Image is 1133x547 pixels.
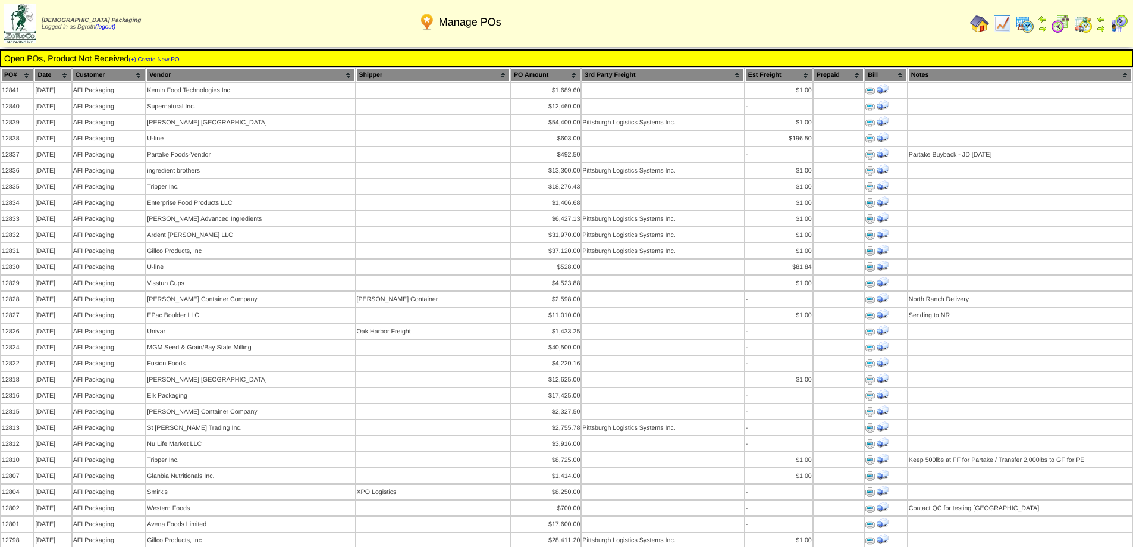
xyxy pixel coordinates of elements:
[511,408,580,415] div: $2,327.50
[877,228,889,240] img: Print Receiving Document
[865,343,875,352] img: Print
[511,505,580,512] div: $700.00
[146,308,354,323] td: EPac Boulder LLC
[865,166,875,176] img: Print
[746,215,812,223] div: $1.00
[1,420,33,435] td: 12813
[146,115,354,130] td: [PERSON_NAME] [GEOGRAPHIC_DATA]
[1,131,33,146] td: 12838
[73,163,146,178] td: AFI Packaging
[865,359,875,368] img: Print
[1074,14,1093,33] img: calendarinout.gif
[1,452,33,467] td: 12810
[865,487,875,497] img: Print
[1,276,33,290] td: 12829
[34,436,71,451] td: [DATE]
[356,68,510,82] th: Shipper
[865,471,875,481] img: Print
[908,308,1132,323] td: Sending to NR
[865,262,875,272] img: Print
[865,375,875,385] img: Print
[877,260,889,272] img: Print Receiving Document
[146,356,354,371] td: Fusion Foods
[146,243,354,258] td: Gillco Products, Inc
[1109,14,1128,33] img: calendarcustomer.gif
[146,260,354,274] td: U-line
[865,246,875,256] img: Print
[877,132,889,143] img: Print Receiving Document
[511,151,580,158] div: $492.50
[746,199,812,207] div: $1.00
[1096,24,1106,33] img: arrowright.gif
[865,391,875,401] img: Print
[34,131,71,146] td: [DATE]
[34,356,71,371] td: [DATE]
[1,243,33,258] td: 12831
[877,83,889,95] img: Print Receiving Document
[34,388,71,403] td: [DATE]
[511,119,580,126] div: $54,400.00
[146,211,354,226] td: [PERSON_NAME] Advanced Ingredients
[1038,24,1047,33] img: arrowright.gif
[877,292,889,304] img: Print Receiving Document
[1,260,33,274] td: 12830
[865,230,875,240] img: Print
[4,4,36,43] img: zoroco-logo-small.webp
[865,407,875,417] img: Print
[146,179,354,194] td: Tripper Inc.
[865,86,875,95] img: Print
[73,131,146,146] td: AFI Packaging
[1,147,33,162] td: 12837
[511,199,580,207] div: $1,406.68
[877,389,889,401] img: Print Receiving Document
[34,324,71,339] td: [DATE]
[1,404,33,419] td: 12815
[73,211,146,226] td: AFI Packaging
[146,83,354,98] td: Kemin Food Technologies Inc.
[42,17,141,24] span: [DEMOGRAPHIC_DATA] Packaging
[1,115,33,130] td: 12839
[511,473,580,480] div: $1,414.00
[865,102,875,111] img: Print
[146,485,354,499] td: Smirk's
[1051,14,1070,33] img: calendarblend.gif
[582,115,743,130] td: Pittsburgh Logistics Systems Inc.
[865,311,875,320] img: Print
[877,148,889,160] img: Print Receiving Document
[877,469,889,481] img: Print Receiving Document
[1,211,33,226] td: 12833
[1,99,33,114] td: 12840
[745,324,812,339] td: -
[877,437,889,449] img: Print Receiving Document
[865,118,875,127] img: Print
[73,324,146,339] td: AFI Packaging
[877,357,889,368] img: Print Receiving Document
[511,280,580,287] div: $4,523.88
[877,212,889,224] img: Print Receiving Document
[511,248,580,255] div: $37,120.00
[745,147,812,162] td: -
[511,87,580,94] div: $1,689.60
[511,537,580,544] div: $28,411.20
[34,211,71,226] td: [DATE]
[73,452,146,467] td: AFI Packaging
[418,12,437,32] img: po.png
[877,533,889,545] img: Print Receiving Document
[746,167,812,174] div: $1.00
[582,68,743,82] th: 3rd Party Freight
[73,243,146,258] td: AFI Packaging
[34,276,71,290] td: [DATE]
[146,340,354,355] td: MGM Seed & Grain/Bay State Milling
[146,372,354,387] td: [PERSON_NAME] [GEOGRAPHIC_DATA]
[34,372,71,387] td: [DATE]
[146,195,354,210] td: Enterprise Food Products LLC
[1,195,33,210] td: 12834
[34,179,71,194] td: [DATE]
[745,404,812,419] td: -
[865,150,875,160] img: Print
[73,372,146,387] td: AFI Packaging
[1,324,33,339] td: 12826
[511,215,580,223] div: $6,427.13
[877,453,889,465] img: Print Receiving Document
[1,68,33,82] th: PO#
